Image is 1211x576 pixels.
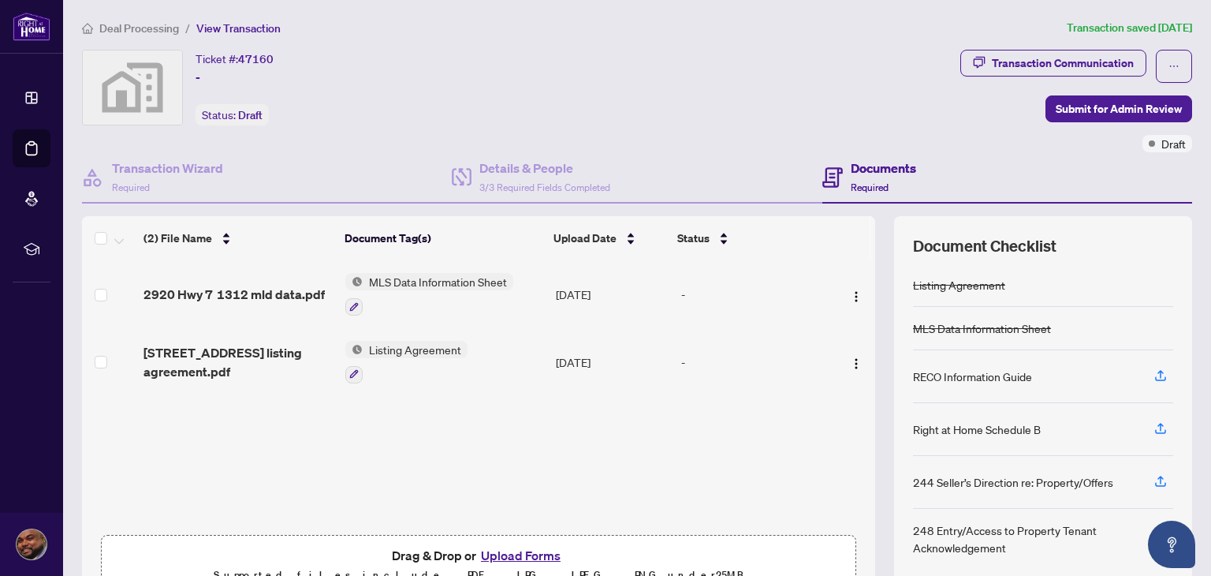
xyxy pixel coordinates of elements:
[677,230,710,247] span: Status
[913,421,1041,438] div: Right at Home Schedule B
[553,230,617,247] span: Upload Date
[345,273,513,316] button: Status IconMLS Data Information Sheet
[238,108,263,122] span: Draft
[913,368,1032,385] div: RECO Information Guide
[392,545,565,566] span: Drag & Drop or
[913,522,1135,556] div: 248 Entry/Access to Property Tenant Acknowledgement
[143,343,333,381] span: [STREET_ADDRESS] listing agreement.pdf
[479,181,610,193] span: 3/3 Required Fields Completed
[83,50,182,125] img: svg%3e
[1148,521,1195,568] button: Open asap
[112,159,223,178] h4: Transaction Wizard
[338,216,547,260] th: Document Tag(s)
[13,12,50,41] img: logo
[196,68,200,87] span: -
[547,216,671,260] th: Upload Date
[112,181,150,193] span: Required
[363,341,468,358] span: Listing Agreement
[844,282,869,307] button: Logo
[851,181,889,193] span: Required
[1056,96,1182,122] span: Submit for Admin Review
[185,19,190,37] li: /
[550,260,675,328] td: [DATE]
[1161,135,1186,152] span: Draft
[143,285,325,304] span: 2920 Hwy 7 1312 mld data.pdf
[196,50,274,68] div: Ticket #:
[137,216,338,260] th: (2) File Name
[844,350,869,375] button: Logo
[143,230,212,247] span: (2) File Name
[681,286,825,303] div: -
[196,21,281,36] span: View Transaction
[82,23,93,34] span: home
[550,328,675,396] td: [DATE]
[992,50,1134,76] div: Transaction Communication
[345,341,468,383] button: Status IconListing Agreement
[960,50,1146,77] button: Transaction Communication
[1067,19,1192,37] article: Transaction saved [DATE]
[913,276,1005,294] div: Listing Agreement
[479,159,610,178] h4: Details & People
[681,353,825,371] div: -
[671,216,826,260] th: Status
[850,357,863,370] img: Logo
[196,104,269,125] div: Status:
[913,473,1113,491] div: 244 Seller’s Direction re: Property/Offers
[1168,61,1179,72] span: ellipsis
[345,341,363,358] img: Status Icon
[99,21,179,36] span: Deal Processing
[476,545,565,566] button: Upload Forms
[851,159,916,178] h4: Documents
[238,52,274,66] span: 47160
[913,320,1051,337] div: MLS Data Information Sheet
[17,529,47,559] img: Profile Icon
[913,235,1056,257] span: Document Checklist
[1045,95,1192,122] button: Submit for Admin Review
[850,290,863,303] img: Logo
[345,273,363,290] img: Status Icon
[363,273,513,290] span: MLS Data Information Sheet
